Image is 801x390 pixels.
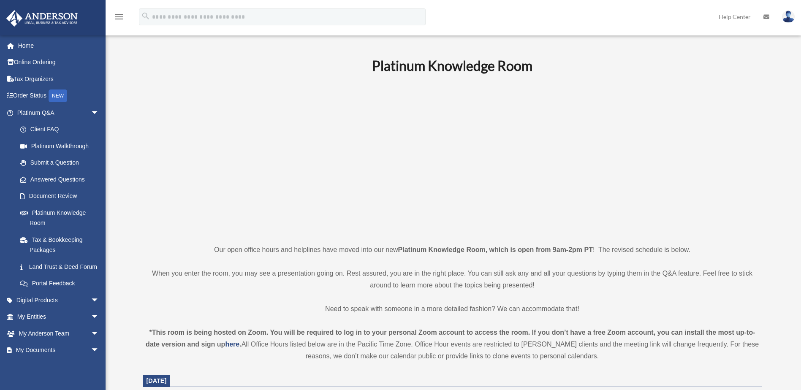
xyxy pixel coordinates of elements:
[12,258,112,275] a: Land Trust & Deed Forum
[114,12,124,22] i: menu
[143,327,762,362] div: All Office Hours listed below are in the Pacific Time Zone. Office Hour events are restricted to ...
[6,87,112,105] a: Order StatusNEW
[6,37,112,54] a: Home
[12,188,112,205] a: Document Review
[49,89,67,102] div: NEW
[6,70,112,87] a: Tax Organizers
[6,104,112,121] a: Platinum Q&Aarrow_drop_down
[782,11,795,23] img: User Pic
[4,10,80,27] img: Anderson Advisors Platinum Portal
[91,358,108,376] span: arrow_drop_down
[6,309,112,325] a: My Entitiesarrow_drop_down
[12,231,112,258] a: Tax & Bookkeeping Packages
[91,292,108,309] span: arrow_drop_down
[91,342,108,359] span: arrow_drop_down
[91,325,108,342] span: arrow_drop_down
[91,104,108,122] span: arrow_drop_down
[141,11,150,21] i: search
[12,121,112,138] a: Client FAQ
[6,358,112,375] a: Online Learningarrow_drop_down
[6,54,112,71] a: Online Ordering
[12,204,108,231] a: Platinum Knowledge Room
[12,171,112,188] a: Answered Questions
[147,377,167,384] span: [DATE]
[398,246,593,253] strong: Platinum Knowledge Room, which is open from 9am-2pm PT
[225,341,239,348] a: here
[143,244,762,256] p: Our open office hours and helplines have moved into our new ! The revised schedule is below.
[6,325,112,342] a: My Anderson Teamarrow_drop_down
[372,57,532,74] b: Platinum Knowledge Room
[91,309,108,326] span: arrow_drop_down
[114,15,124,22] a: menu
[326,86,579,228] iframe: 231110_Toby_KnowledgeRoom
[12,138,112,154] a: Platinum Walkthrough
[6,292,112,309] a: Digital Productsarrow_drop_down
[143,268,762,291] p: When you enter the room, you may see a presentation going on. Rest assured, you are in the right ...
[6,342,112,359] a: My Documentsarrow_drop_down
[239,341,241,348] strong: .
[12,154,112,171] a: Submit a Question
[146,329,755,348] strong: *This room is being hosted on Zoom. You will be required to log in to your personal Zoom account ...
[143,303,762,315] p: Need to speak with someone in a more detailed fashion? We can accommodate that!
[12,275,112,292] a: Portal Feedback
